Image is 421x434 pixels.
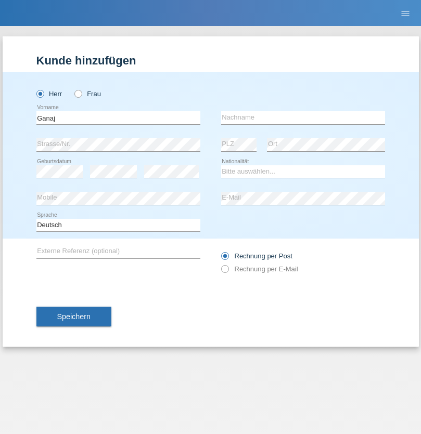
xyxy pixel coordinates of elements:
[221,265,298,273] label: Rechnung per E-Mail
[221,265,228,278] input: Rechnung per E-Mail
[36,307,111,326] button: Speichern
[36,90,43,97] input: Herr
[74,90,101,98] label: Frau
[221,252,228,265] input: Rechnung per Post
[36,54,385,67] h1: Kunde hinzufügen
[395,10,416,16] a: menu
[57,312,91,321] span: Speichern
[400,8,411,19] i: menu
[74,90,81,97] input: Frau
[36,90,62,98] label: Herr
[221,252,292,260] label: Rechnung per Post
